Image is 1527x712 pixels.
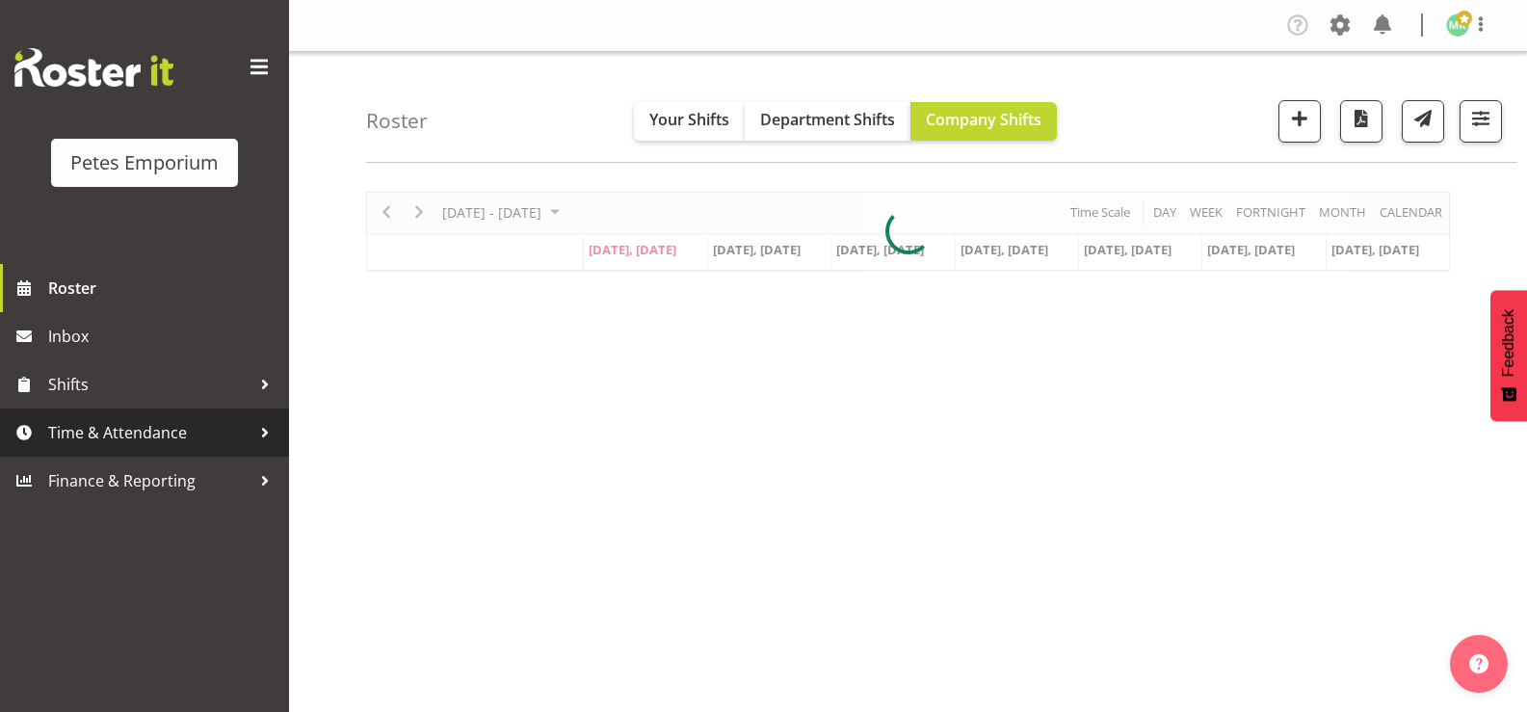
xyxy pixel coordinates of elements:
[745,102,910,141] button: Department Shifts
[1490,290,1527,421] button: Feedback - Show survey
[1500,309,1517,377] span: Feedback
[760,109,895,130] span: Department Shifts
[910,102,1057,141] button: Company Shifts
[48,466,250,495] span: Finance & Reporting
[926,109,1041,130] span: Company Shifts
[14,48,173,87] img: Rosterit website logo
[366,110,428,132] h4: Roster
[1340,100,1382,143] button: Download a PDF of the roster according to the set date range.
[1469,654,1488,673] img: help-xxl-2.png
[634,102,745,141] button: Your Shifts
[48,274,279,303] span: Roster
[48,322,279,351] span: Inbox
[1402,100,1444,143] button: Send a list of all shifts for the selected filtered period to all rostered employees.
[48,418,250,447] span: Time & Attendance
[70,148,219,177] div: Petes Emporium
[1278,100,1321,143] button: Add a new shift
[48,370,250,399] span: Shifts
[649,109,729,130] span: Your Shifts
[1460,100,1502,143] button: Filter Shifts
[1446,13,1469,37] img: melanie-richardson713.jpg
